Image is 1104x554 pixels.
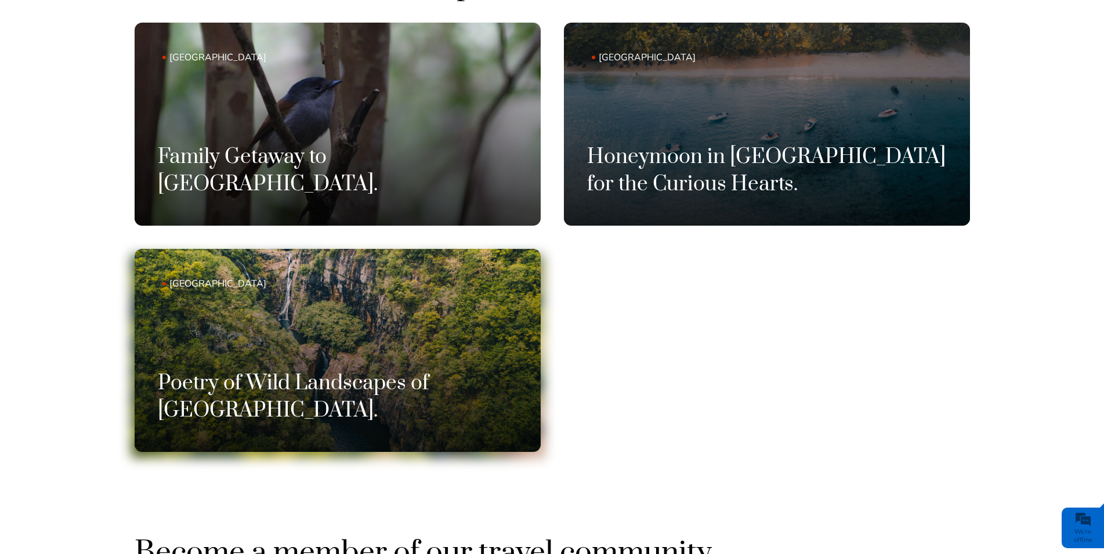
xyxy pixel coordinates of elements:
[135,249,541,452] a: [GEOGRAPHIC_DATA] Poetry of Wild Landscapes of [GEOGRAPHIC_DATA].
[78,61,212,76] div: Leave a message
[170,357,211,373] em: Submit
[1065,528,1101,544] div: We're offline
[158,370,517,423] h3: Poetry of Wild Landscapes of [GEOGRAPHIC_DATA].
[15,176,212,347] textarea: Type your message and click 'Submit'
[587,144,947,197] h3: Honeymoon in [GEOGRAPHIC_DATA] for the Curious Hearts.
[135,23,541,226] a: [GEOGRAPHIC_DATA] Family Getaway to [GEOGRAPHIC_DATA].
[15,142,212,167] input: Enter your email address
[158,144,517,197] h3: Family Getaway to [GEOGRAPHIC_DATA].
[162,277,466,290] span: [GEOGRAPHIC_DATA]
[564,23,970,226] a: [GEOGRAPHIC_DATA] Honeymoon in [GEOGRAPHIC_DATA] for the Curious Hearts.
[190,6,218,34] div: Minimize live chat window
[162,51,466,64] span: [GEOGRAPHIC_DATA]
[15,107,212,133] input: Enter your last name
[13,60,30,77] div: Navigation go back
[592,51,896,64] span: [GEOGRAPHIC_DATA]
